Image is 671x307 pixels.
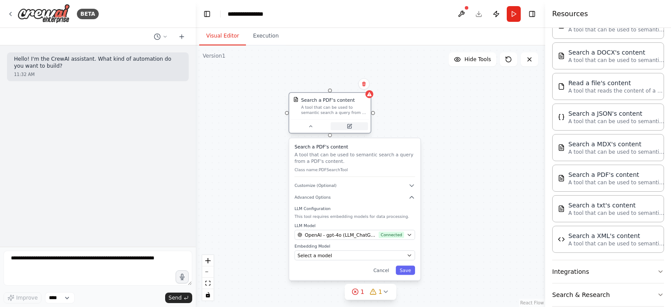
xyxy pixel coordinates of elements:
button: Select a model [294,250,415,260]
nav: breadcrumb [228,10,271,18]
button: Save [396,266,415,275]
div: PDFSearchToolSearch a PDF's contentA tool that can be used to semantic search a query from a PDF'... [289,93,371,135]
button: Open in side panel [331,122,368,130]
button: Hide left sidebar [201,8,213,20]
img: XMLSearchTool [558,236,565,243]
button: fit view [202,278,214,289]
p: A tool that can be used to semantic search a query from a DOCX's content. [568,57,664,64]
span: 1 [360,287,364,296]
button: Start a new chat [175,31,189,42]
div: Search a MDX's content [568,140,664,148]
p: A tool that can be used to semantic search a query from a JSON's content. [568,118,664,125]
button: Hide Tools [449,52,496,66]
p: A tool that can be used to semantic search a query from a PDF's content. [568,179,664,186]
span: Hide Tools [464,56,491,63]
button: Hide right sidebar [526,8,538,20]
span: 1 [378,287,382,296]
button: Improve [3,292,42,304]
p: Hello! I'm the CrewAI assistant. What kind of automation do you want to build? [14,56,182,69]
button: Cancel [370,266,393,275]
span: Select a model [297,252,332,259]
button: Switch to previous chat [150,31,171,42]
span: Customize (Optional) [294,183,336,188]
img: MDXSearchTool [558,144,565,151]
img: DOCXSearchTool [558,52,565,59]
button: OpenAI - gpt-4o (LLM_ChatGPT)Connected [294,230,415,240]
img: FileReadTool [558,83,565,90]
p: This tool requires embedding models for data processing. [294,214,415,219]
button: zoom in [202,255,214,266]
p: A tool that can be used to semantic search a query from a XML's content. [568,240,664,247]
span: OpenAI - gpt-4o (LLM_ChatGPT) [305,231,376,238]
button: Send [165,293,192,303]
p: A tool that can be used to semantic search a query from a CSV's content. [568,26,664,33]
a: React Flow attribution [520,300,544,305]
label: LLM Model [294,223,415,228]
img: JSONSearchTool [558,114,565,121]
button: Delete node [358,78,370,90]
button: Integrations [552,260,664,283]
img: TXTSearchTool [558,205,565,212]
span: Advanced Options [294,195,331,200]
div: 11:32 AM [14,71,182,78]
p: A tool that reads the content of a file. To use this tool, provide a 'file_path' parameter with t... [568,87,664,94]
div: Search a PDF's content [301,97,355,103]
span: Improve [16,294,38,301]
div: File & Document [552,8,664,260]
button: Search & Research [552,283,664,306]
div: Search a PDF's content [568,170,664,179]
div: BETA [77,9,99,19]
button: zoom out [202,266,214,278]
button: Visual Editor [199,27,246,45]
p: A tool that can be used to semantic search a query from a PDF's content. [294,152,415,165]
label: LLM Configuration [294,206,415,211]
p: Class name: PDFSearchTool [294,167,415,172]
span: Send [169,294,182,301]
button: 11 [345,284,396,300]
button: Customize (Optional) [294,182,415,189]
span: Connected [379,231,404,238]
img: PDFSearchTool [293,97,298,102]
div: Search a XML's content [568,231,664,240]
p: A tool that can be used to semantic search a query from a txt's content. [568,210,664,217]
img: PDFSearchTool [558,175,565,182]
button: Advanced Options [294,194,415,201]
div: Version 1 [203,52,225,59]
div: A tool that can be used to semantic search a query from a PDF's content. [301,105,367,115]
h3: Search a PDF's content [294,144,415,150]
img: Logo [17,4,70,24]
div: Read a file's content [568,79,664,87]
button: Execution [246,27,286,45]
div: Search a DOCX's content [568,48,664,57]
button: Click to speak your automation idea [176,270,189,283]
h4: Resources [552,9,588,19]
div: React Flow controls [202,255,214,300]
label: Embedding Model [294,244,415,249]
div: Search a txt's content [568,201,664,210]
button: toggle interactivity [202,289,214,300]
p: A tool that can be used to semantic search a query from a MDX's content. [568,148,664,155]
div: Search a JSON's content [568,109,664,118]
